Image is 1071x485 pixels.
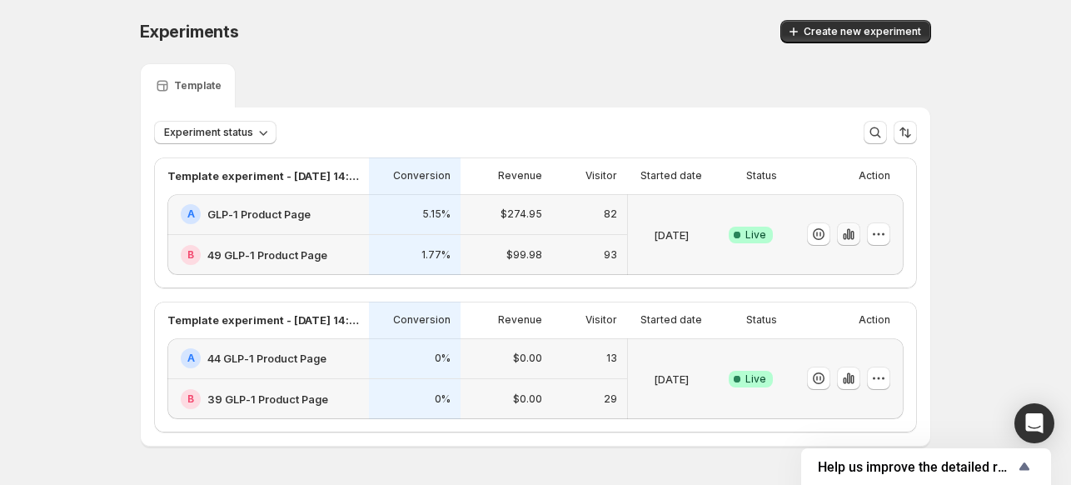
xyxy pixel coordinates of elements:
span: Experiments [140,22,239,42]
p: $0.00 [513,352,542,365]
p: [DATE] [654,227,689,243]
button: Sort the results [894,121,917,144]
p: $99.98 [506,248,542,262]
p: 82 [604,207,617,221]
h2: A [187,352,195,365]
p: 0% [435,392,451,406]
p: 29 [604,392,617,406]
h2: B [187,392,194,406]
p: Template [174,79,222,92]
p: $0.00 [513,392,542,406]
button: Create new experiment [780,20,931,43]
p: Conversion [393,169,451,182]
h2: B [187,248,194,262]
div: Open Intercom Messenger [1014,403,1054,443]
p: 93 [604,248,617,262]
span: Help us improve the detailed report for A/B campaigns [818,459,1014,475]
p: Revenue [498,169,542,182]
p: Started date [640,169,702,182]
p: Status [746,313,777,327]
p: Conversion [393,313,451,327]
button: Experiment status [154,121,276,144]
p: 13 [606,352,617,365]
h2: A [187,207,195,221]
p: Template experiment - [DATE] 14:24:50 [167,312,359,328]
h2: GLP-1 Product Page [207,206,311,222]
p: Revenue [498,313,542,327]
p: Visitor [585,313,617,327]
p: Status [746,169,777,182]
button: Show survey - Help us improve the detailed report for A/B campaigns [818,457,1034,477]
h2: 39 GLP-1 Product Page [207,391,328,407]
span: Live [745,372,766,386]
p: $274.95 [501,207,542,221]
p: Visitor [585,169,617,182]
span: Create new experiment [804,25,921,38]
p: Template experiment - [DATE] 14:22:13 [167,167,359,184]
p: [DATE] [654,371,689,387]
p: Action [859,169,890,182]
p: Action [859,313,890,327]
span: Live [745,228,766,242]
p: 0% [435,352,451,365]
span: Experiment status [164,126,253,139]
h2: 44 GLP-1 Product Page [207,350,326,367]
p: 1.77% [421,248,451,262]
p: Started date [640,313,702,327]
p: 5.15% [422,207,451,221]
h2: 49 GLP-1 Product Page [207,247,327,263]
